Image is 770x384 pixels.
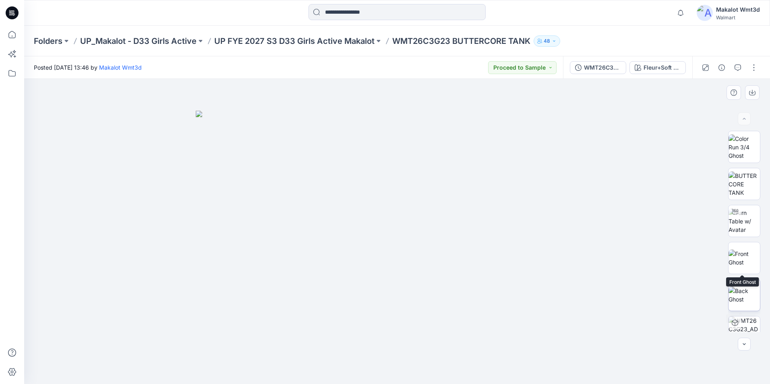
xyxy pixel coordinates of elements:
p: WMT26C3G23 BUTTERCORE TANK [392,35,530,47]
button: 48 [534,35,560,47]
p: 48 [544,37,550,45]
span: Posted [DATE] 13:46 by [34,63,142,72]
button: Fleur+Soft Violet [629,61,686,74]
div: Walmart [716,14,760,21]
img: eyJhbGciOiJIUzI1NiIsImtpZCI6IjAiLCJzbHQiOiJzZXMiLCJ0eXAiOiJKV1QifQ.eyJkYXRhIjp7InR5cGUiOiJzdG9yYW... [196,111,598,384]
img: Color Run 3/4 Ghost [729,134,760,160]
a: UP FYE 2027 S3 D33 Girls Active Makalot [214,35,375,47]
a: Folders [34,35,62,47]
img: Turn Table w/ Avatar [729,209,760,234]
a: UP_Makalot - D33 Girls Active [80,35,197,47]
img: Front Ghost [729,250,760,266]
div: WMT26C3G23_ADM FULL_BUTTERCORE TANK [584,63,621,72]
button: Details [715,61,728,74]
img: BUTTERCORE TANK [729,171,760,197]
div: Fleur+Soft Violet [644,63,681,72]
a: Makalot Wmt3d [99,64,142,71]
img: Back Ghost [729,287,760,303]
img: WMT26C3G23_ADM FULL_BUTTERCORE TANK Fleur+Soft Violet [729,316,760,348]
img: avatar [697,5,713,21]
div: Makalot Wmt3d [716,5,760,14]
button: WMT26C3G23_ADM FULL_BUTTERCORE TANK [570,61,626,74]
